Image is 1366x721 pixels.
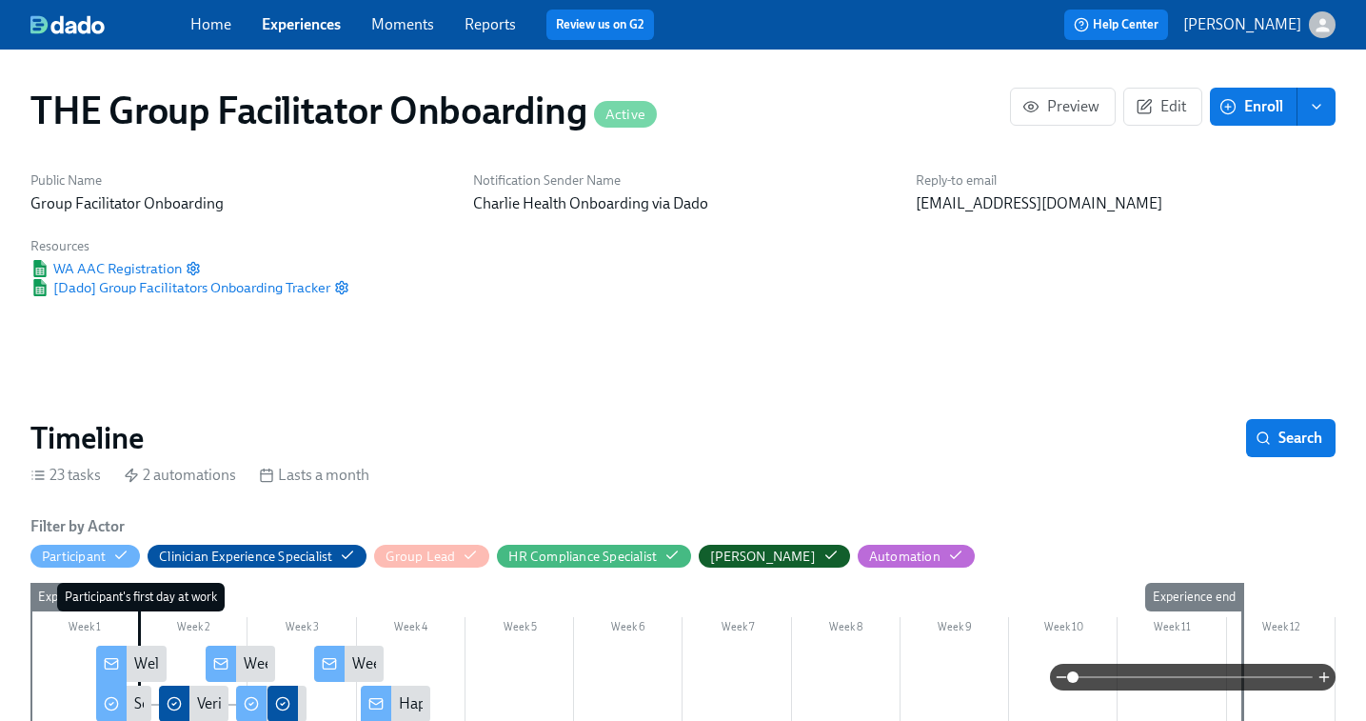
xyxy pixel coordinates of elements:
[30,465,101,486] div: 23 tasks
[497,545,691,568] button: HR Compliance Specialist
[357,617,465,642] div: Week 4
[352,653,549,674] div: Week Two Onboarding Recap!
[386,548,455,566] div: Hide Group Lead
[30,88,657,133] h1: THE Group Facilitator Onboarding
[262,15,341,33] a: Experiences
[1074,15,1158,34] span: Help Center
[1123,88,1202,126] button: Edit
[30,259,182,278] span: WA AAC Registration
[96,646,167,682] div: Welcome To The Charlie Health Team!
[30,259,182,278] a: Google SheetWA AAC Registration
[197,693,470,714] div: Verify Elation for {{ participant.fullName }}
[134,693,239,714] div: Software Set-Up
[792,617,901,642] div: Week 8
[57,583,225,611] div: Participant's first day at work
[594,108,657,122] span: Active
[30,545,140,568] button: Participant
[399,693,620,714] div: Happy Final Week of Onboarding!
[30,15,190,34] a: dado
[42,548,106,566] div: Hide Participant
[465,617,574,642] div: Week 5
[1009,617,1118,642] div: Week 10
[1010,88,1116,126] button: Preview
[134,653,382,674] div: Welcome To The Charlie Health Team!
[190,15,231,33] a: Home
[30,193,450,214] p: Group Facilitator Onboarding
[1223,97,1283,116] span: Enroll
[139,617,247,642] div: Week 2
[247,617,356,642] div: Week 3
[858,545,975,568] button: Automation
[1246,419,1336,457] button: Search
[508,548,657,566] div: Hide HR Compliance Specialist
[916,171,1336,190] h6: Reply-to email
[1118,617,1226,642] div: Week 11
[1297,88,1336,126] button: enroll
[1139,97,1186,116] span: Edit
[30,419,144,457] h2: Timeline
[869,548,940,566] div: Hide Automation
[30,583,132,611] div: Experience start
[314,646,385,682] div: Week Two Onboarding Recap!
[699,545,850,568] button: [PERSON_NAME]
[30,15,105,34] img: dado
[473,171,893,190] h6: Notification Sender Name
[244,653,441,674] div: Week One Onboarding Recap!
[574,617,683,642] div: Week 6
[259,465,369,486] div: Lasts a month
[124,465,236,486] div: 2 automations
[1227,617,1336,642] div: Week 12
[30,617,139,642] div: Week 1
[206,646,276,682] div: Week One Onboarding Recap!
[546,10,654,40] button: Review us on G2
[30,279,49,296] img: Google Sheet
[30,171,450,190] h6: Public Name
[465,15,516,33] a: Reports
[556,15,644,34] a: Review us on G2
[916,193,1336,214] p: [EMAIL_ADDRESS][DOMAIN_NAME]
[710,548,816,566] div: Hide Paige Eber
[1145,583,1243,611] div: Experience end
[371,15,434,33] a: Moments
[30,260,49,277] img: Google Sheet
[473,193,893,214] p: Charlie Health Onboarding via Dado
[30,278,330,297] span: [Dado] Group Facilitators Onboarding Tracker
[1064,10,1168,40] button: Help Center
[1259,429,1322,448] span: Search
[30,237,349,255] h6: Resources
[901,617,1009,642] div: Week 9
[683,617,791,642] div: Week 7
[1183,11,1336,38] button: [PERSON_NAME]
[1210,88,1297,126] button: Enroll
[148,545,366,568] button: Clinician Experience Specialist
[159,548,332,566] div: Hide Clinician Experience Specialist
[1026,97,1099,116] span: Preview
[374,545,489,568] button: Group Lead
[30,278,330,297] a: Google Sheet[Dado] Group Facilitators Onboarding Tracker
[1183,14,1301,35] p: [PERSON_NAME]
[30,516,125,537] h6: Filter by Actor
